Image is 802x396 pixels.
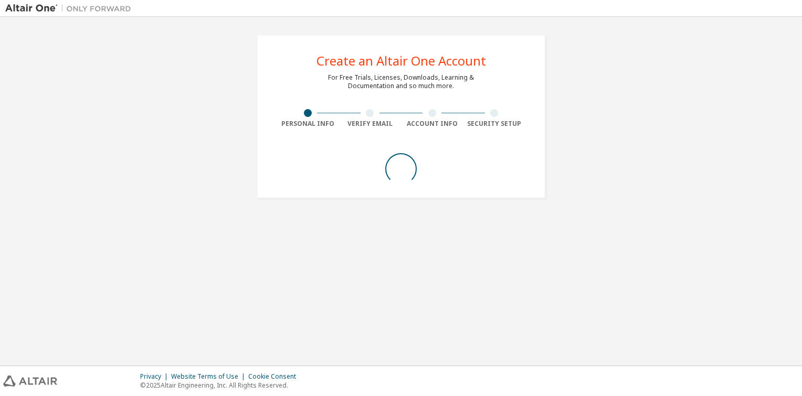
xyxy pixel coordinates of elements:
[401,120,463,128] div: Account Info
[248,372,302,381] div: Cookie Consent
[316,55,486,67] div: Create an Altair One Account
[339,120,402,128] div: Verify Email
[140,381,302,390] p: © 2025 Altair Engineering, Inc. All Rights Reserved.
[3,376,57,387] img: altair_logo.svg
[171,372,248,381] div: Website Terms of Use
[463,120,526,128] div: Security Setup
[328,73,474,90] div: For Free Trials, Licenses, Downloads, Learning & Documentation and so much more.
[140,372,171,381] div: Privacy
[277,120,339,128] div: Personal Info
[5,3,136,14] img: Altair One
